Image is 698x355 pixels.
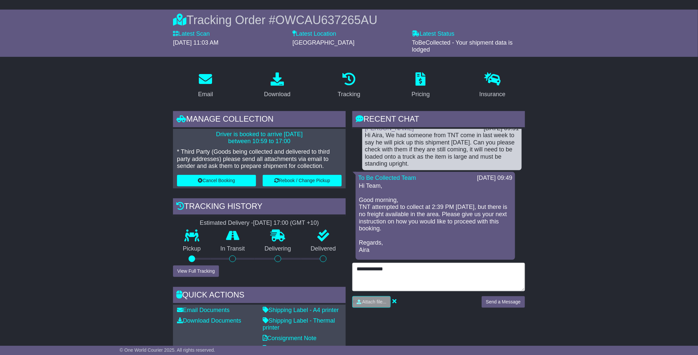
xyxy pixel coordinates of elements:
div: Email [198,90,213,99]
a: Download Documents [177,317,241,324]
a: Insurance [475,70,510,101]
a: Pricing [407,70,434,101]
a: Tracking [333,70,365,101]
span: © One World Courier 2025. All rights reserved. [120,347,215,353]
div: Download [264,90,290,99]
div: Hi Aira, We had someone from TNT come in last week to say he will pick up this shipment [DATE]. C... [365,132,519,168]
button: Cancel Booking [177,175,256,186]
p: Pickup [173,245,211,253]
p: Hi Team, Good morning, TNT attempted to collect at 2:39 PM [DATE], but there is no freight availa... [359,182,512,254]
div: [DATE] 17:00 (GMT +10) [253,219,319,227]
a: Email Documents [177,307,230,313]
a: Consignment Note [263,335,317,341]
div: Tracking Order # [173,13,525,27]
a: Original Address Label [263,345,327,352]
div: [DATE] 09:49 [477,175,512,182]
div: Pricing [412,90,430,99]
label: Latest Status [412,30,455,38]
div: RECENT CHAT [352,111,525,129]
div: Manage collection [173,111,346,129]
a: Shipping Label - A4 printer [263,307,339,313]
button: Send a Message [482,296,525,308]
div: Insurance [479,90,505,99]
p: In Transit [211,245,255,253]
p: * Third Party (Goods being collected and delivered to third party addresses) please send all atta... [177,148,342,170]
label: Latest Scan [173,30,210,38]
a: [PERSON_NAME] [365,125,414,132]
a: Download [260,70,295,101]
a: Email [194,70,217,101]
div: Tracking [338,90,360,99]
label: Latest Location [292,30,336,38]
button: Rebook / Change Pickup [263,175,342,186]
span: [GEOGRAPHIC_DATA] [292,39,354,46]
div: Estimated Delivery - [173,219,346,227]
span: ToBeCollected - Your shipment data is lodged [412,39,513,53]
span: [DATE] 11:03 AM [173,39,219,46]
div: Quick Actions [173,287,346,305]
span: OWCAU637265AU [276,13,377,27]
p: Delivered [301,245,346,253]
button: View Full Tracking [173,265,219,277]
a: Shipping Label - Thermal printer [263,317,335,331]
p: Driver is booked to arrive [DATE] between 10:59 to 17:00 [177,131,342,145]
div: Tracking history [173,198,346,216]
a: To Be Collected Team [358,175,416,181]
p: Delivering [255,245,301,253]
